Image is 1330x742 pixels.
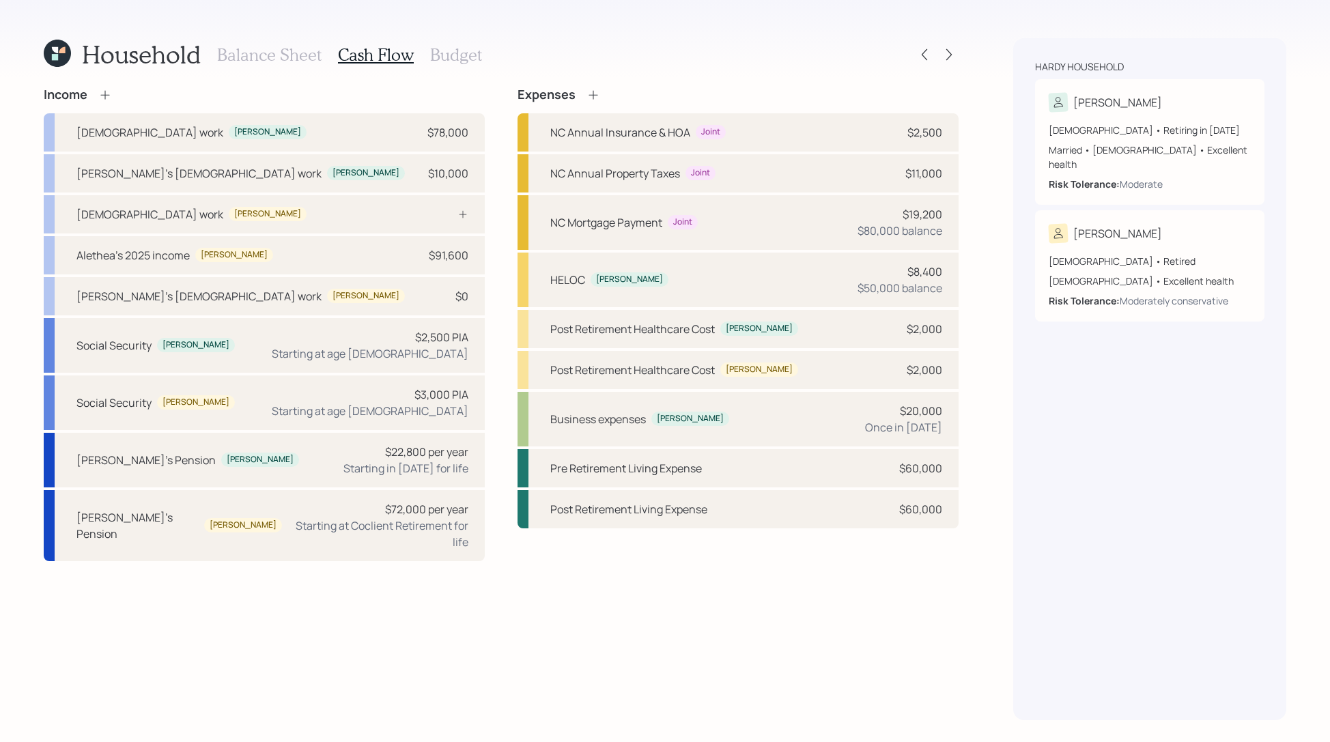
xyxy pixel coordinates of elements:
[343,460,468,476] div: Starting in [DATE] for life
[596,274,663,285] div: [PERSON_NAME]
[427,124,468,141] div: $78,000
[691,167,710,179] div: Joint
[1035,60,1124,74] div: Hardy household
[905,165,942,182] div: $11,000
[44,87,87,102] h4: Income
[858,280,942,296] div: $50,000 balance
[338,45,414,65] h3: Cash Flow
[227,454,294,466] div: [PERSON_NAME]
[550,501,707,517] div: Post Retirement Living Expense
[657,413,724,425] div: [PERSON_NAME]
[1049,274,1251,288] div: [DEMOGRAPHIC_DATA] • Excellent health
[76,509,199,542] div: [PERSON_NAME]'s Pension
[1073,225,1162,242] div: [PERSON_NAME]
[907,362,942,378] div: $2,000
[217,45,322,65] h3: Balance Sheet
[385,501,468,517] div: $72,000 per year
[385,444,468,460] div: $22,800 per year
[234,126,301,138] div: [PERSON_NAME]
[162,397,229,408] div: [PERSON_NAME]
[428,165,468,182] div: $10,000
[903,206,942,223] div: $19,200
[550,214,662,231] div: NC Mortgage Payment
[455,288,468,304] div: $0
[234,208,301,220] div: [PERSON_NAME]
[907,321,942,337] div: $2,000
[210,519,277,531] div: [PERSON_NAME]
[1049,123,1251,137] div: [DEMOGRAPHIC_DATA] • Retiring in [DATE]
[76,206,223,223] div: [DEMOGRAPHIC_DATA] work
[162,339,229,351] div: [PERSON_NAME]
[429,247,468,263] div: $91,600
[201,249,268,261] div: [PERSON_NAME]
[76,452,216,468] div: [PERSON_NAME]'s Pension
[865,419,942,436] div: Once in [DATE]
[726,364,793,375] div: [PERSON_NAME]
[1049,294,1120,307] b: Risk Tolerance:
[1049,143,1251,171] div: Married • [DEMOGRAPHIC_DATA] • Excellent health
[76,165,322,182] div: [PERSON_NAME]'s [DEMOGRAPHIC_DATA] work
[414,386,468,403] div: $3,000 PIA
[415,329,468,345] div: $2,500 PIA
[293,517,468,550] div: Starting at Coclient Retirement for life
[550,411,646,427] div: Business expenses
[1049,177,1120,190] b: Risk Tolerance:
[550,272,585,288] div: HELOC
[430,45,482,65] h3: Budget
[76,395,152,411] div: Social Security
[726,323,793,334] div: [PERSON_NAME]
[1049,254,1251,268] div: [DEMOGRAPHIC_DATA] • Retired
[550,124,690,141] div: NC Annual Insurance & HOA
[76,288,322,304] div: [PERSON_NAME]'s [DEMOGRAPHIC_DATA] work
[1120,177,1163,191] div: Moderate
[900,403,942,419] div: $20,000
[82,40,201,69] h1: Household
[899,460,942,476] div: $60,000
[518,87,576,102] h4: Expenses
[899,501,942,517] div: $60,000
[272,345,468,362] div: Starting at age [DEMOGRAPHIC_DATA]
[76,247,190,263] div: Alethea's 2025 income
[1120,294,1228,308] div: Moderately conservative
[332,167,399,179] div: [PERSON_NAME]
[1073,94,1162,111] div: [PERSON_NAME]
[673,216,692,228] div: Joint
[907,263,942,280] div: $8,400
[907,124,942,141] div: $2,500
[76,124,223,141] div: [DEMOGRAPHIC_DATA] work
[550,321,715,337] div: Post Retirement Healthcare Cost
[272,403,468,419] div: Starting at age [DEMOGRAPHIC_DATA]
[76,337,152,354] div: Social Security
[332,290,399,302] div: [PERSON_NAME]
[550,460,702,476] div: Pre Retirement Living Expense
[701,126,720,138] div: Joint
[858,223,942,239] div: $80,000 balance
[550,165,680,182] div: NC Annual Property Taxes
[550,362,715,378] div: Post Retirement Healthcare Cost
